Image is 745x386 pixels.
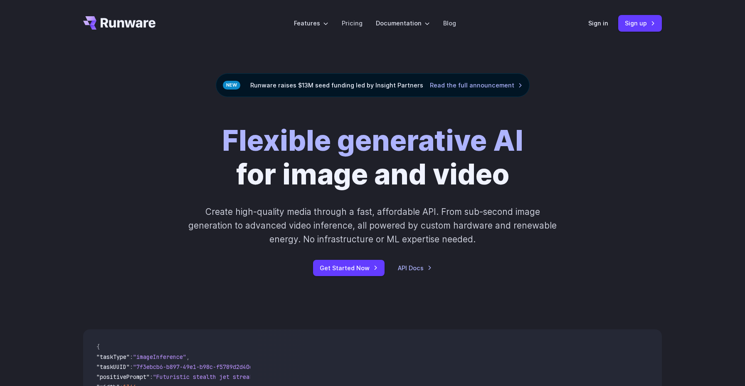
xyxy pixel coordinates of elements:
[222,124,523,192] h1: for image and video
[130,363,133,371] span: :
[313,260,385,276] a: Get Started Now
[187,205,558,247] p: Create high-quality media through a fast, affordable API. From sub-second image generation to adv...
[150,373,153,381] span: :
[294,18,328,28] label: Features
[376,18,430,28] label: Documentation
[130,353,133,361] span: :
[186,353,190,361] span: ,
[96,373,150,381] span: "positivePrompt"
[96,343,100,351] span: {
[342,18,363,28] a: Pricing
[430,80,523,90] a: Read the full announcement
[96,363,130,371] span: "taskUUID"
[398,263,432,273] a: API Docs
[153,373,456,381] span: "Futuristic stealth jet streaking through a neon-lit cityscape with glowing purple exhaust"
[222,123,523,157] strong: Flexible generative AI
[588,18,608,28] a: Sign in
[133,353,186,361] span: "imageInference"
[96,353,130,361] span: "taskType"
[216,73,530,97] div: Runware raises $13M seed funding led by Insight Partners
[618,15,662,31] a: Sign up
[133,363,259,371] span: "7f3ebcb6-b897-49e1-b98c-f5789d2d40d7"
[83,16,155,30] a: Go to /
[443,18,456,28] a: Blog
